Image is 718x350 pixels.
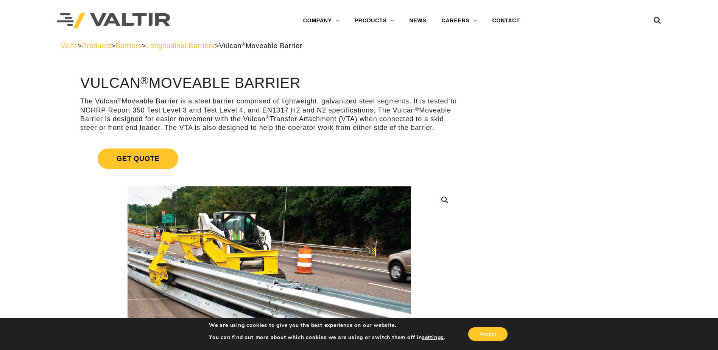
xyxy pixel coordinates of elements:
div: > > > > [61,42,657,50]
button: settings [422,334,444,341]
sup: ® [117,97,121,103]
sup: ® [415,106,419,112]
h1: Vulcan Moveable Barrier [80,75,458,91]
p: We are using cookies to give you the best experience on our website. [209,322,445,329]
sup: ® [266,115,270,120]
sup: ® [241,42,246,47]
img: Valtir [57,13,170,29]
p: You can find out more about which cookies we are using or switch them off in . [209,334,445,341]
a: Barriers [115,42,142,50]
p: The Vulcan Moveable Barrier is a steel barrier comprised of lightweight, galvanized steel segment... [80,97,458,133]
a: CONTACT [485,13,528,28]
a: Get Quote [80,139,458,178]
a: Valtir [61,42,78,50]
a: Longitudinal Barriers [146,42,215,50]
span: Get Quote [98,148,178,169]
a: COMPANY [296,13,347,28]
a: NEWS [402,13,434,28]
span: Vulcan Moveable Barrier [219,42,302,50]
a: CAREERS [434,13,485,28]
button: Accept [468,327,508,341]
sup: ® [140,74,149,86]
a: Products [82,42,111,50]
a: PRODUCTS [347,13,402,28]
